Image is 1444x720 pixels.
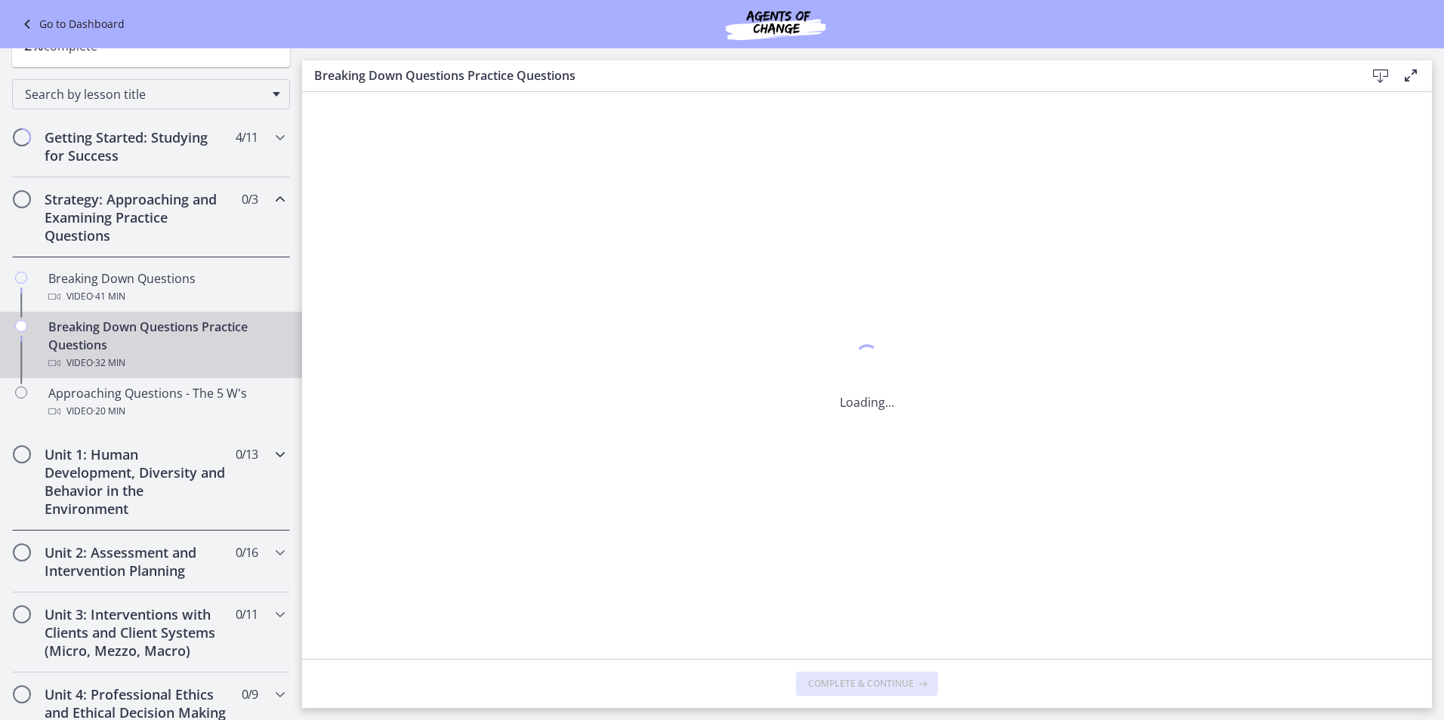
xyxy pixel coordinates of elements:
[93,288,125,306] span: · 41 min
[48,269,284,306] div: Breaking Down Questions
[45,543,229,580] h2: Unit 2: Assessment and Intervention Planning
[840,393,894,411] p: Loading...
[93,354,125,372] span: · 32 min
[236,128,258,146] span: 4 / 11
[242,190,258,208] span: 0 / 3
[93,402,125,420] span: · 20 min
[48,318,284,372] div: Breaking Down Questions Practice Questions
[45,190,229,245] h2: Strategy: Approaching and Examining Practice Questions
[48,384,284,420] div: Approaching Questions - The 5 W's
[236,605,258,623] span: 0 / 11
[45,445,229,518] h2: Unit 1: Human Development, Diversity and Behavior in the Environment
[48,402,284,420] div: Video
[840,340,894,375] div: 1
[18,15,125,33] a: Go to Dashboard
[25,86,265,103] span: Search by lesson title
[48,354,284,372] div: Video
[796,672,938,696] button: Complete & continue
[242,685,258,703] span: 0 / 9
[12,79,290,109] div: Search by lesson title
[808,678,914,690] span: Complete & continue
[45,605,229,660] h2: Unit 3: Interventions with Clients and Client Systems (Micro, Mezzo, Macro)
[236,543,258,562] span: 0 / 16
[685,6,866,42] img: Agents of Change Social Work Test Prep
[48,288,284,306] div: Video
[314,66,1341,85] h3: Breaking Down Questions Practice Questions
[45,128,229,165] h2: Getting Started: Studying for Success
[236,445,258,463] span: 0 / 13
